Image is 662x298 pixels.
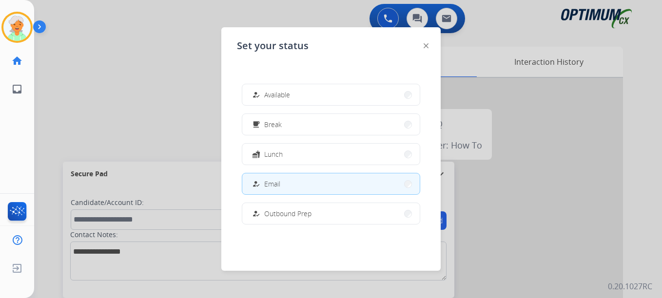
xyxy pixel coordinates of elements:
[264,208,312,219] span: Outbound Prep
[264,179,280,189] span: Email
[242,84,420,105] button: Available
[242,144,420,165] button: Lunch
[264,119,282,130] span: Break
[237,39,309,53] span: Set your status
[424,43,428,48] img: close-button
[252,120,260,129] mat-icon: free_breakfast
[252,209,260,218] mat-icon: how_to_reg
[11,55,23,67] mat-icon: home
[608,280,652,292] p: 0.20.1027RC
[3,14,31,41] img: avatar
[252,150,260,158] mat-icon: fastfood
[242,114,420,135] button: Break
[264,149,283,159] span: Lunch
[252,91,260,99] mat-icon: how_to_reg
[252,180,260,188] mat-icon: how_to_reg
[264,90,290,100] span: Available
[242,203,420,224] button: Outbound Prep
[11,83,23,95] mat-icon: inbox
[242,173,420,194] button: Email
